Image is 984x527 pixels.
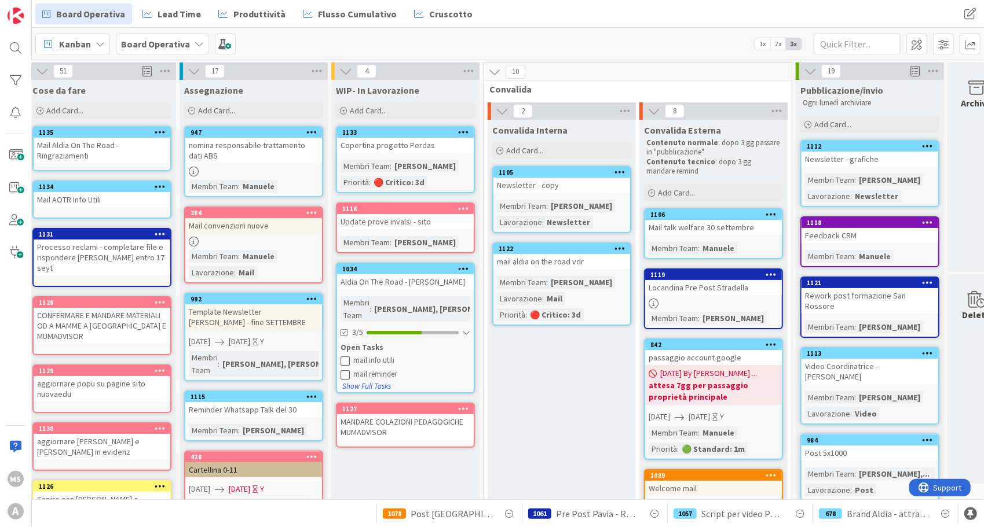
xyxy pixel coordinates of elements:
div: 1034Aldia On The Road - [PERSON_NAME] [337,264,474,289]
div: Membri Team [189,351,218,377]
a: 1128CONFERMARE E MANDARE MATERIALI OD A MAMME A [GEOGRAPHIC_DATA] E MUMADVISOR [32,296,171,355]
div: Newsletter - copy [493,178,630,193]
div: 1128 [34,297,170,308]
div: 1116Update prove invalsi - sito [337,204,474,229]
div: 1118Feedback CRM [802,218,938,243]
div: Lavorazione [805,484,850,496]
div: Update prove invalsi - sito [337,214,474,229]
span: 2 [513,104,533,118]
div: Priorità [497,308,525,321]
div: aggiornare [PERSON_NAME] e [PERSON_NAME] in evidenz [34,434,170,459]
div: Reminder Whatsapp Talk del 30 [185,402,322,417]
div: 1113 [807,349,938,358]
a: Board Operativa [35,3,132,24]
div: 1105Newsletter - copy [493,167,630,193]
div: 1106 [650,211,782,219]
span: Lead Time [158,7,201,21]
span: : [698,426,700,439]
div: [PERSON_NAME] [856,174,923,186]
span: [DATE] [229,483,250,495]
b: attesa 7gg per passaggio proprietà principale [649,379,778,403]
span: Convalida [489,83,777,95]
div: Feedback CRM [802,228,938,243]
div: 1113 [802,348,938,359]
div: 984Post 5x1000 [802,435,938,460]
div: 1131 [34,229,170,239]
span: : [850,484,852,496]
div: Mail Aldia On The Road - Ringraziamenti [34,138,170,163]
div: Priorità [341,176,369,189]
span: Post [GEOGRAPHIC_DATA] - [DATE] [411,507,493,521]
div: Aldia On The Road - [PERSON_NAME] [337,274,474,289]
div: 678 [819,508,842,519]
strong: Contenuto normale [646,138,718,148]
div: [PERSON_NAME] [856,391,923,404]
div: [PERSON_NAME] [548,276,615,289]
div: Membri Team [341,160,390,172]
a: 1105Newsletter - copyMembri Team:[PERSON_NAME]Lavorazione:Newsletter [492,166,631,233]
p: Ogni lunedì archiviare [803,98,937,108]
div: 1133Copertina progetto Perdas [337,127,474,153]
span: : [677,443,679,455]
div: 1078 [383,508,406,519]
div: A [8,503,24,519]
div: 842passaggio account google [645,340,782,365]
span: 1x [755,38,770,50]
span: : [525,308,527,321]
a: 1129aggiornare popu su pagine sito nuovaedu [32,364,171,413]
div: 1116 [337,204,474,214]
strong: Contenuto tecnico [646,157,715,167]
a: 1131Processo reclami - completare file e rispondere [PERSON_NAME] entro 17 seyt [32,228,171,287]
div: Membri Team [341,236,390,249]
div: 992 [191,295,322,303]
div: Mail talk welfare 30 settembre [645,220,782,235]
span: Add Card... [350,105,387,116]
span: [DATE] [189,336,210,348]
div: 1127MANDARE COLAZIONI PEDAGOGICHE MUMADVISOR [337,404,474,440]
span: : [698,312,700,325]
span: : [850,190,852,202]
span: : [238,180,240,193]
div: 1121 [802,278,938,288]
div: Membri Team [805,391,854,404]
div: 1113Video Coordinatrice - [PERSON_NAME] [802,348,938,384]
div: 1089 [645,470,782,481]
div: 1122 [493,244,630,254]
span: : [546,200,548,212]
div: 204 [191,209,322,217]
p: : dopo 3 gg mandare remind [646,157,781,176]
span: Support [24,2,53,16]
div: 1034 [337,264,474,274]
div: Membri Team [189,180,238,193]
div: 1129 [34,366,170,376]
div: Membri Team [497,200,546,212]
div: Manuele [240,180,277,193]
span: Flusso Cumulativo [318,7,397,21]
div: 1112 [807,142,938,150]
p: : dopo 3 gg passare in "pubblicazione" [646,138,781,157]
a: 1034Aldia On The Road - [PERSON_NAME]Membri Team:[PERSON_NAME], [PERSON_NAME]3/5Open Tasksmail in... [336,263,475,393]
div: 1105 [493,167,630,178]
a: 1133Copertina progetto PerdasMembri Team:[PERSON_NAME]Priorità:🔴 Critico: 3d [336,126,475,193]
div: 1061 [528,508,551,519]
a: 1127MANDARE COLAZIONI PEDAGOGICHE MUMADVISOR [336,403,475,448]
div: 984 [802,435,938,445]
div: Processo reclami - completare file e rispondere [PERSON_NAME] entro 17 seyt [34,239,170,275]
a: 1119Locandina Pre Post StradellaMembri Team:[PERSON_NAME] [644,268,783,329]
div: Open Tasks [341,342,470,353]
span: [DATE] [649,411,670,423]
div: Rework post formazione San Rossore [802,288,938,314]
div: 1134 [34,182,170,192]
div: 1127 [337,404,474,414]
div: Manuele [700,242,737,255]
div: Mail [236,266,257,279]
div: Mail [544,292,565,305]
div: 1057 [674,508,697,519]
div: 1127 [342,405,474,413]
div: Membri Team [189,499,238,511]
a: 1121Rework post formazione San RossoreMembri Team:[PERSON_NAME] [800,277,939,338]
span: : [542,292,544,305]
div: Lavorazione [189,266,234,279]
div: MANDARE COLAZIONI PEDAGOGICHE MUMADVISOR [337,414,474,440]
span: : [390,236,392,249]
